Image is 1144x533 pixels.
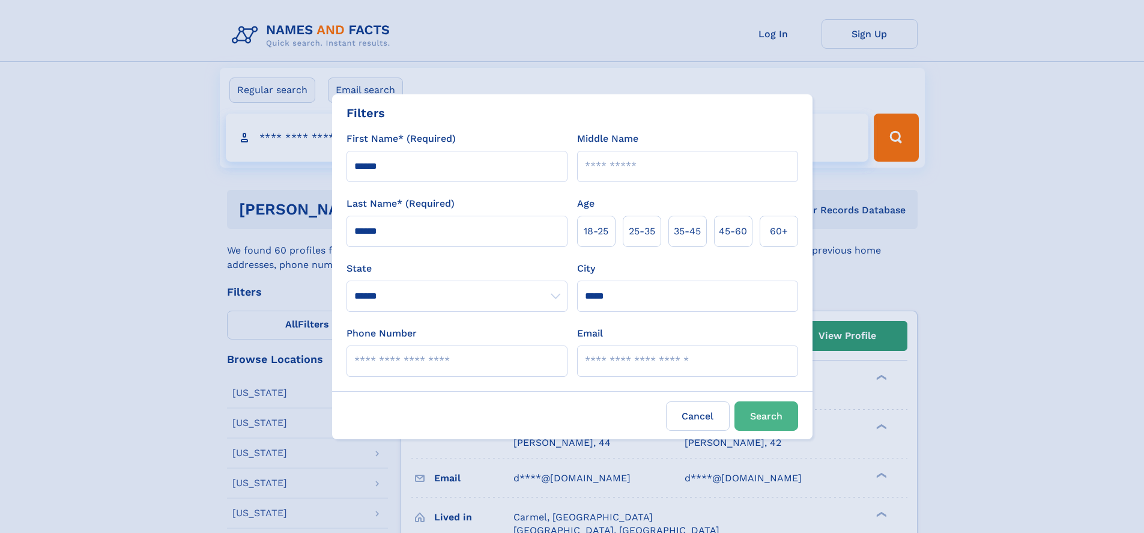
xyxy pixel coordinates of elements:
label: Cancel [666,401,730,431]
label: Middle Name [577,132,638,146]
button: Search [734,401,798,431]
label: Last Name* (Required) [347,196,455,211]
label: City [577,261,595,276]
span: 45‑60 [719,224,747,239]
label: State [347,261,567,276]
span: 35‑45 [674,224,701,239]
span: 25‑35 [629,224,655,239]
label: Phone Number [347,326,417,341]
label: First Name* (Required) [347,132,456,146]
span: 18‑25 [584,224,608,239]
span: 60+ [770,224,788,239]
label: Email [577,326,603,341]
div: Filters [347,104,385,122]
label: Age [577,196,595,211]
